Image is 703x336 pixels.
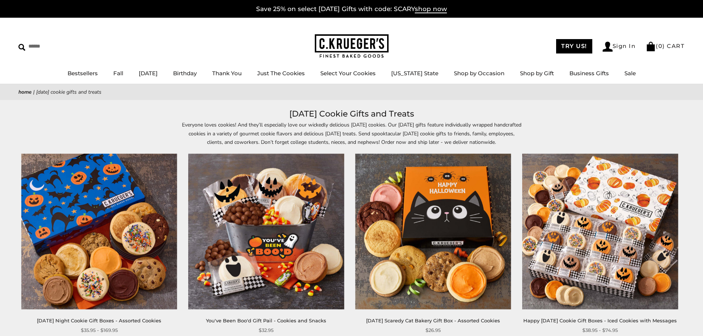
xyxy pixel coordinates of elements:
[113,70,123,77] a: Fall
[523,318,677,323] a: Happy [DATE] Cookie Gift Boxes - Iced Cookies with Messages
[259,326,273,334] span: $32.95
[81,326,118,334] span: $35.95 - $169.95
[36,89,101,96] span: [DATE] Cookie Gifts and Treats
[320,70,376,77] a: Select Your Cookies
[18,88,685,96] nav: breadcrumbs
[212,70,242,77] a: Thank You
[522,154,678,309] img: Happy Halloween Cookie Gift Boxes - Iced Cookies with Messages
[603,42,613,52] img: Account
[520,70,554,77] a: Shop by Gift
[182,121,521,146] p: Everyone loves cookies! And they’ll especially love our wickedly delicious [DATE] cookies. Our [D...
[366,318,500,323] a: [DATE] Scaredy Cat Bakery Gift Box - Assorted Cookies
[415,5,447,13] span: shop now
[646,42,685,49] a: (0) CART
[33,89,35,96] span: |
[18,41,106,52] input: Search
[30,107,673,121] h1: [DATE] Cookie Gifts and Treats
[68,70,98,77] a: Bestsellers
[315,34,389,58] img: C.KRUEGER'S
[624,70,636,77] a: Sale
[206,318,326,323] a: You've Been Boo'd Gift Pail - Cookies and Snacks
[173,70,197,77] a: Birthday
[257,70,305,77] a: Just The Cookies
[556,39,592,53] a: TRY US!
[646,42,656,51] img: Bag
[603,42,636,52] a: Sign In
[425,326,441,334] span: $26.95
[582,326,618,334] span: $38.95 - $74.95
[18,89,32,96] a: Home
[355,154,511,309] img: Halloween Scaredy Cat Bakery Gift Box - Assorted Cookies
[188,154,344,309] img: You've Been Boo'd Gift Pail - Cookies and Snacks
[658,42,663,49] span: 0
[21,154,177,309] img: Halloween Night Cookie Gift Boxes - Assorted Cookies
[256,5,447,13] a: Save 25% on select [DATE] Gifts with code: SCARYshop now
[139,70,158,77] a: [DATE]
[391,70,438,77] a: [US_STATE] State
[37,318,161,323] a: [DATE] Night Cookie Gift Boxes - Assorted Cookies
[18,44,25,51] img: Search
[569,70,609,77] a: Business Gifts
[454,70,504,77] a: Shop by Occasion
